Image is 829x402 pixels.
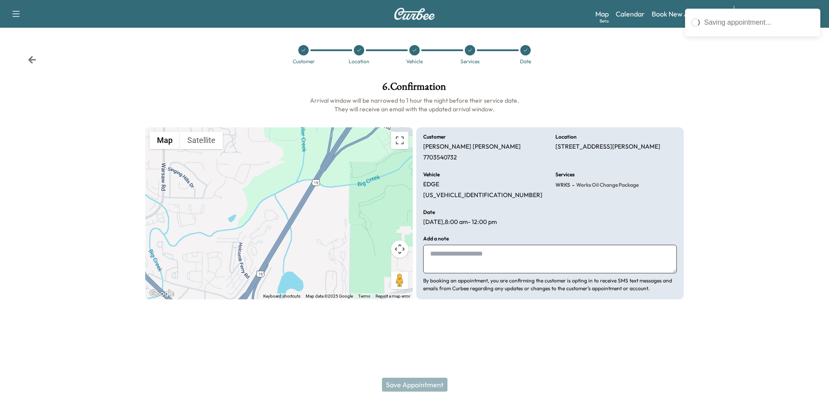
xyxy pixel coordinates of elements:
div: Beta [600,18,609,24]
h1: 6 . Confirmation [145,81,684,96]
a: Calendar [616,9,645,19]
h6: Services [555,172,574,177]
div: Date [520,59,531,64]
p: EDGE [423,181,439,188]
div: Back [28,55,36,64]
button: Toggle fullscreen view [391,132,408,149]
span: - [570,181,574,189]
span: Works Oil Change Package [574,182,639,188]
a: Report a map error [375,294,410,298]
h6: Customer [423,134,446,139]
div: Vehicle [406,59,423,64]
a: Book New Appointment [652,9,725,19]
div: Location [349,59,369,64]
h6: Add a note [423,236,449,241]
img: Google [147,288,176,299]
h6: Location [555,134,577,139]
p: By booking an appointment, you are confirming the customer is opting in to receive SMS text messa... [423,277,677,292]
img: Curbee Logo [394,8,435,20]
span: Map data ©2025 Google [306,294,353,298]
button: Show satellite imagery [180,132,223,149]
h6: Date [423,210,435,215]
p: [PERSON_NAME] [PERSON_NAME] [423,143,521,151]
p: [STREET_ADDRESS][PERSON_NAME] [555,143,660,151]
a: Terms [358,294,370,298]
p: 7703540732 [423,154,457,162]
p: [DATE] , 8:00 am - 12:00 pm [423,218,497,226]
p: [US_VEHICLE_IDENTIFICATION_NUMBER] [423,191,542,199]
div: Services [460,59,480,64]
button: Show street map [150,132,180,149]
h6: Vehicle [423,172,440,177]
span: WRKS [555,182,570,188]
a: MapBeta [595,9,609,19]
button: Drag Pegman onto the map to open Street View [391,272,408,289]
div: Customer [293,59,315,64]
button: Map camera controls [391,240,408,258]
button: Keyboard shortcuts [263,293,300,299]
a: Open this area in Google Maps (opens a new window) [147,288,176,299]
h6: Arrival window will be narrowed to 1 hour the night before their service date. They will receive ... [145,96,684,113]
div: Saving appointment... [704,17,814,28]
